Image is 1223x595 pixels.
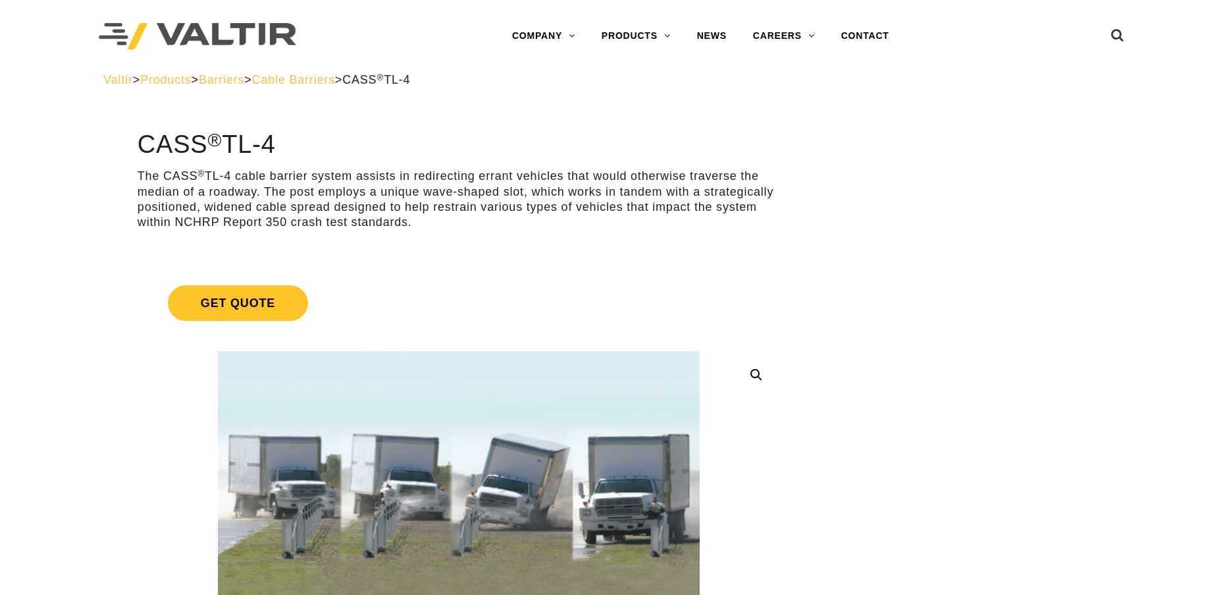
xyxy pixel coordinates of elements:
a: Barriers [199,73,244,86]
a: Products [140,73,191,86]
a: PRODUCTS [588,23,684,49]
a: Get Quote [138,269,780,337]
span: CASS TL-4 [342,73,410,86]
p: The CASS TL-4 cable barrier system assists in redirecting errant vehicles that would otherwise tr... [138,169,780,231]
a: Cable Barriers [252,73,335,86]
sup: ® [208,129,222,150]
a: CAREERS [740,23,828,49]
a: CONTACT [828,23,902,49]
sup: ® [197,169,205,179]
a: COMPANY [499,23,588,49]
h1: CASS TL-4 [138,131,780,159]
span: Get Quote [168,285,308,321]
a: Valtir [103,73,132,86]
img: Valtir [99,23,296,50]
sup: ® [377,72,384,82]
a: NEWS [684,23,740,49]
div: > > > > [103,72,1119,88]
